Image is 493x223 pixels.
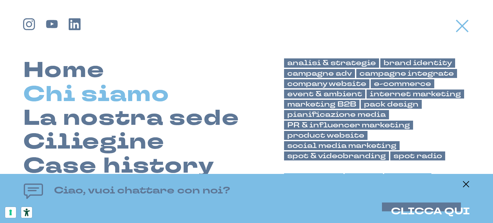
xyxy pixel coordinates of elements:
a: event & ambient [284,90,365,99]
a: brand identity [380,58,455,67]
a: spot radio [390,151,445,160]
a: Case history [23,154,214,178]
a: PR & influencer marketing [284,121,413,130]
h4: Ciao, vuoi chattare con noi? [54,183,230,198]
a: pianificazione media [284,110,389,119]
a: product website [284,131,368,140]
a: company website [284,79,369,88]
a: automotive [284,173,343,182]
a: analisi & strategie [284,58,379,67]
a: Ciliegine [23,130,165,154]
a: internet marketing [367,90,464,99]
a: social media marketing [284,141,400,150]
a: marketing B2B [284,100,359,109]
a: e-commerce [371,79,434,88]
button: Strumenti di accessibilità [21,207,32,218]
a: spot & videobranding [284,151,389,160]
span: CLICCA QUI [391,205,470,218]
a: pack design [361,100,422,109]
button: Le tue preferenze relative al consenso per le tecnologie di tracciamento [5,207,16,218]
a: La nostra sede [23,106,239,130]
a: campagne adv [284,69,355,78]
a: cleaning [384,173,431,182]
button: CLICCA QUI [391,206,470,217]
a: Home [23,58,105,82]
a: beauty [345,173,383,182]
a: campagne integrate [356,69,457,78]
a: Chi siamo [23,82,169,106]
